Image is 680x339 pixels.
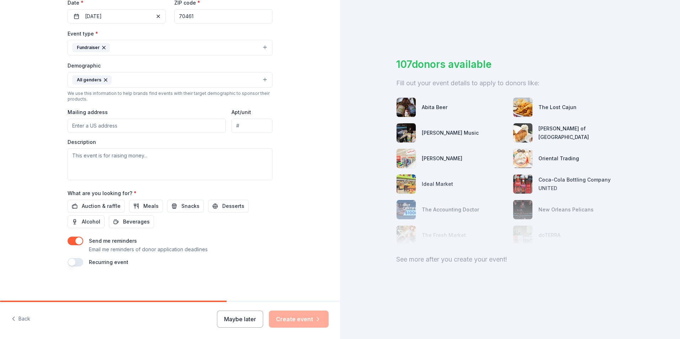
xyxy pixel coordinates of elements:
[396,77,624,89] div: Fill out your event details to apply to donors like:
[232,119,272,133] input: #
[68,109,108,116] label: Mailing address
[68,190,137,197] label: What are you looking for?
[89,238,137,244] label: Send me reminders
[181,202,200,210] span: Snacks
[11,312,30,327] button: Back
[513,98,532,117] img: photo for The Lost Cajun
[68,62,101,69] label: Demographic
[538,124,624,141] div: [PERSON_NAME] of [GEOGRAPHIC_DATA]
[174,9,272,23] input: 12345 (U.S. only)
[422,129,479,137] div: [PERSON_NAME] Music
[422,103,447,112] div: Abita Beer
[68,30,98,37] label: Event type
[397,98,416,117] img: photo for Abita Beer
[89,259,128,265] label: Recurring event
[143,202,159,210] span: Meals
[396,57,624,72] div: 107 donors available
[538,154,579,163] div: Oriental Trading
[129,200,163,212] button: Meals
[513,123,532,142] img: photo for Copeland's of New Orleans
[68,40,272,55] button: Fundraiser
[513,149,532,168] img: photo for Oriental Trading
[68,91,272,102] div: We use this information to help brands find events with their target demographic to sponsor their...
[208,200,249,212] button: Desserts
[82,217,100,226] span: Alcohol
[109,215,154,228] button: Beverages
[72,75,112,85] div: All genders
[89,245,208,254] p: Email me reminders of donor application deadlines
[123,217,150,226] span: Beverages
[538,103,577,112] div: The Lost Cajun
[167,200,204,212] button: Snacks
[222,202,244,210] span: Desserts
[68,200,125,212] button: Auction & raffle
[397,123,416,142] img: photo for Alfred Music
[68,9,166,23] button: [DATE]
[422,154,462,163] div: [PERSON_NAME]
[82,202,121,210] span: Auction & raffle
[397,149,416,168] img: photo for Winn-Dixie
[68,215,105,228] button: Alcohol
[68,139,96,146] label: Description
[68,119,226,133] input: Enter a US address
[396,254,624,265] div: See more after you create your event!
[232,109,251,116] label: Apt/unit
[72,43,110,52] div: Fundraiser
[217,311,263,328] button: Maybe later
[68,72,272,88] button: All genders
